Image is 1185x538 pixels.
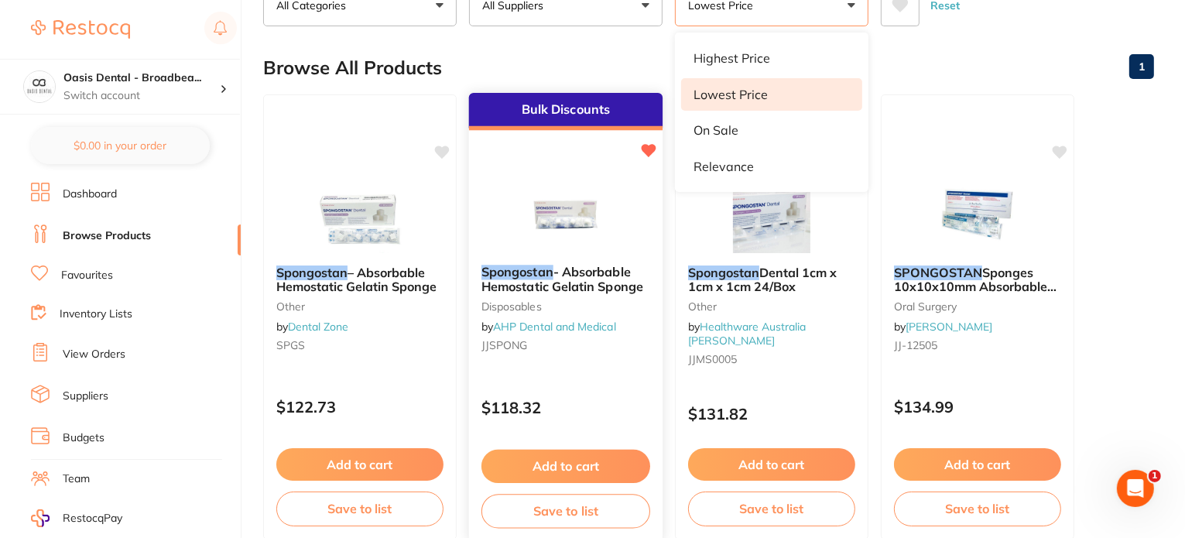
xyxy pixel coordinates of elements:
b: SPONGOSTAN Sponges 10x10x10mm Absorbable Gelatin Pack of 24 [894,266,1061,294]
img: Restocq Logo [31,20,130,39]
b: Spongostan – Absorbable Hemostatic Gelatin Sponge [276,266,444,294]
p: $134.99 [894,398,1061,416]
span: SPGS [276,338,305,352]
a: AHP Dental and Medical [493,320,616,334]
div: Bulk Discounts [469,93,663,130]
a: Dashboard [63,187,117,202]
button: Save to list [481,494,650,529]
a: Budgets [63,430,104,446]
p: $131.82 [688,405,855,423]
a: Inventory Lists [60,307,132,322]
a: [PERSON_NAME] [906,320,992,334]
p: Highest Price [694,51,770,65]
img: Oasis Dental - Broadbeach [24,71,55,102]
img: RestocqPay [31,509,50,527]
span: Dental 1cm x 1cm x 1cm 24/Box [688,265,837,294]
span: by [688,320,806,348]
p: Relevance [694,159,754,173]
em: Spongostan [481,264,553,279]
small: other [688,300,855,313]
img: Spongostan – Absorbable Hemostatic Gelatin Sponge [310,176,410,253]
span: RestocqPay [63,511,122,526]
small: other [276,300,444,313]
img: Spongostan Dental 1cm x 1cm x 1cm 24/Box [721,176,822,253]
span: by [481,320,616,334]
a: RestocqPay [31,509,122,527]
span: 1 [1149,470,1161,482]
b: Spongostan - Absorbable Hemostatic Gelatin Sponge [481,265,650,293]
a: Team [63,471,90,487]
img: Spongostan - Absorbable Hemostatic Gelatin Sponge [515,174,616,252]
a: Suppliers [63,389,108,404]
p: On Sale [694,123,738,137]
span: JJ-12505 [894,338,937,352]
iframe: Intercom live chat [1117,470,1154,507]
em: SPONGOSTAN [894,265,982,280]
p: Lowest Price [694,87,768,101]
button: $0.00 in your order [31,127,210,164]
a: Dental Zone [288,320,348,334]
a: Browse Products [63,228,151,244]
span: by [276,320,348,334]
small: disposables [481,300,650,312]
span: Sponges 10x10x10mm Absorbable Gelatin Pack of 24 [894,265,1057,309]
button: Add to cart [688,448,855,481]
h2: Browse All Products [263,57,442,79]
a: View Orders [63,347,125,362]
span: JJMS0005 [688,352,737,366]
p: $118.32 [481,399,650,416]
b: Spongostan Dental 1cm x 1cm x 1cm 24/Box [688,266,855,294]
button: Add to cart [894,448,1061,481]
em: Spongostan [276,265,348,280]
a: Healthware Australia [PERSON_NAME] [688,320,806,348]
button: Save to list [894,492,1061,526]
span: JJSPONG [481,338,528,352]
p: $122.73 [276,398,444,416]
span: - Absorbable Hemostatic Gelatin Sponge [481,264,643,294]
small: oral surgery [894,300,1061,313]
button: Save to list [276,492,444,526]
a: Restocq Logo [31,12,130,47]
a: 1 [1129,51,1154,82]
button: Add to cart [276,448,444,481]
p: Switch account [63,88,220,104]
span: – Absorbable Hemostatic Gelatin Sponge [276,265,437,294]
h4: Oasis Dental - Broadbeach [63,70,220,86]
em: Spongostan [688,265,759,280]
img: SPONGOSTAN Sponges 10x10x10mm Absorbable Gelatin Pack of 24 [927,176,1028,253]
button: Save to list [688,492,855,526]
span: by [894,320,992,334]
button: Add to cart [481,450,650,483]
a: Favourites [61,268,113,283]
